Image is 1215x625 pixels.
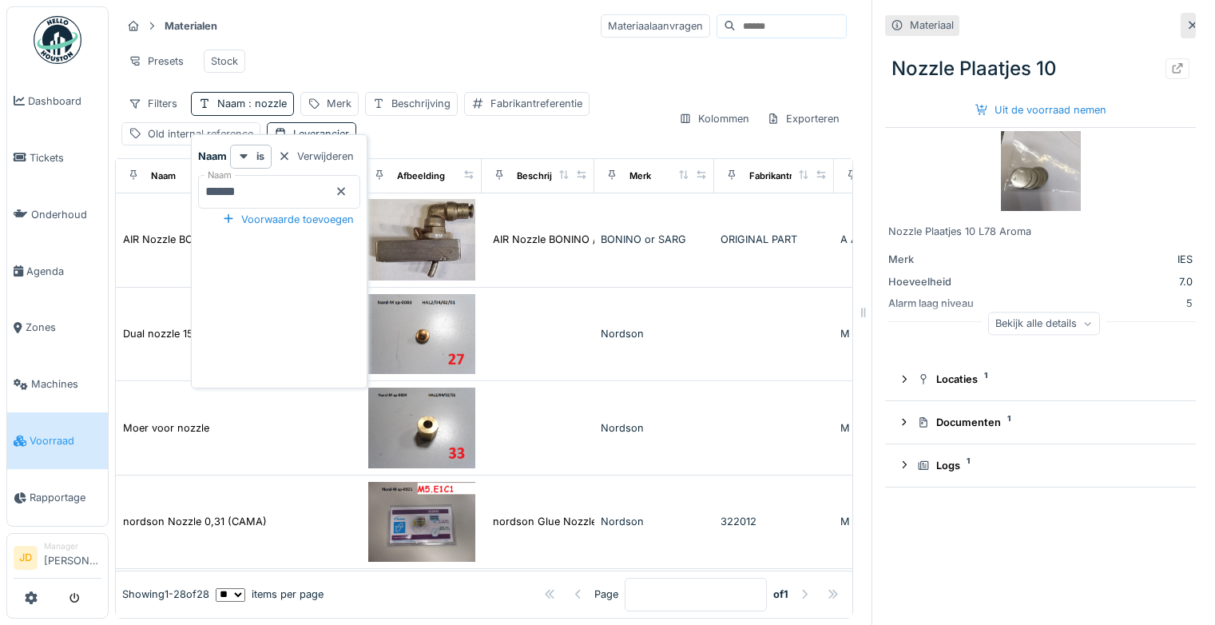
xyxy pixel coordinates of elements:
[30,490,101,505] span: Rapportage
[672,107,756,130] div: Kolommen
[773,587,788,603] strong: of 1
[122,587,209,603] div: Showing 1 - 28 of 28
[26,264,101,279] span: Agenda
[840,326,947,341] div: M spuitkop
[44,540,101,575] li: [PERSON_NAME]
[1014,274,1193,289] div: 7.0
[30,433,101,448] span: Voorraad
[211,54,238,69] div: Stock
[272,145,360,167] div: Verwijderen
[910,18,954,33] div: Materiaal
[629,169,651,182] div: Merk
[151,169,176,182] div: Naam
[123,514,267,529] div: nordson Nozzle 0,31 (CAMA)
[840,514,947,529] div: M spuitkop
[30,150,101,165] span: Tickets
[327,96,351,111] div: Merk
[158,18,224,34] strong: Materialen
[490,96,582,111] div: Fabrikantreferentie
[245,98,287,109] span: : nozzle
[31,207,101,222] span: Onderhoud
[601,14,710,38] div: Materiaalaanvragen
[721,514,828,529] div: 322012
[888,296,1008,311] div: Alarm laag niveau
[256,149,264,164] strong: is
[148,126,253,141] div: Old internal reference
[594,587,618,603] div: Page
[917,415,1177,430] div: Documenten
[1014,296,1193,311] div: 5
[216,209,360,230] div: Voorwaarde toevoegen
[14,546,38,570] li: JD
[888,252,1008,267] div: Merk
[293,126,349,141] div: Leverancier
[601,232,708,247] div: BONINO or SARG
[123,420,209,436] div: Moer voor nozzle
[840,232,947,247] div: A Algemeen
[34,16,81,64] img: Badge_color-CXgf-gQk.svg
[760,107,847,130] div: Exporteren
[749,169,832,182] div: Fabrikantreferentie
[123,232,258,247] div: AIR Nozzle BONINO / SARG
[601,514,708,529] div: Nordson
[44,540,101,552] div: Manager
[26,320,101,335] span: Zones
[397,169,445,182] div: Afbeelding
[988,312,1100,335] div: Bekijk alle details
[891,408,1189,437] summary: Documenten1
[217,96,287,111] div: Naam
[601,420,708,436] div: Nordson
[391,96,451,111] div: Beschrijving
[1001,131,1081,211] img: Nozzle Plaatjes 10
[493,514,745,529] div: nordson Glue Nozzle 0,31 (CAMA) Glue nozzle 0,...
[517,169,571,182] div: Beschrijving
[121,50,191,73] div: Presets
[1014,252,1193,267] div: IES
[368,294,475,375] img: Dual nozzle 15° 0,41
[840,420,947,436] div: M spuitkop
[368,482,475,563] img: nordson Nozzle 0,31 (CAMA)
[969,99,1113,121] div: Uit de voorraad nemen
[123,326,221,341] div: Dual nozzle 15° 0,41
[28,94,101,109] span: Dashboard
[891,451,1189,480] summary: Logs1
[204,169,235,182] label: Naam
[368,388,475,468] img: Moer voor nozzle
[368,199,475,281] img: AIR Nozzle BONINO / SARG
[917,458,1177,473] div: Logs
[493,232,750,247] div: AIR Nozzle BONINO / SARG | Luchtdruk kop Taken...
[885,48,1196,90] div: Nozzle Plaatjes 10
[917,372,1177,387] div: Locaties
[601,326,708,341] div: Nordson
[198,149,227,164] strong: Naam
[888,274,1008,289] div: Hoeveelheid
[721,232,828,247] div: ORIGINAL PART
[888,224,1193,239] div: Nozzle Plaatjes 10 L78 Aroma
[31,376,101,392] span: Machines
[121,92,185,115] div: Filters
[216,587,324,603] div: items per page
[891,364,1189,394] summary: Locaties1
